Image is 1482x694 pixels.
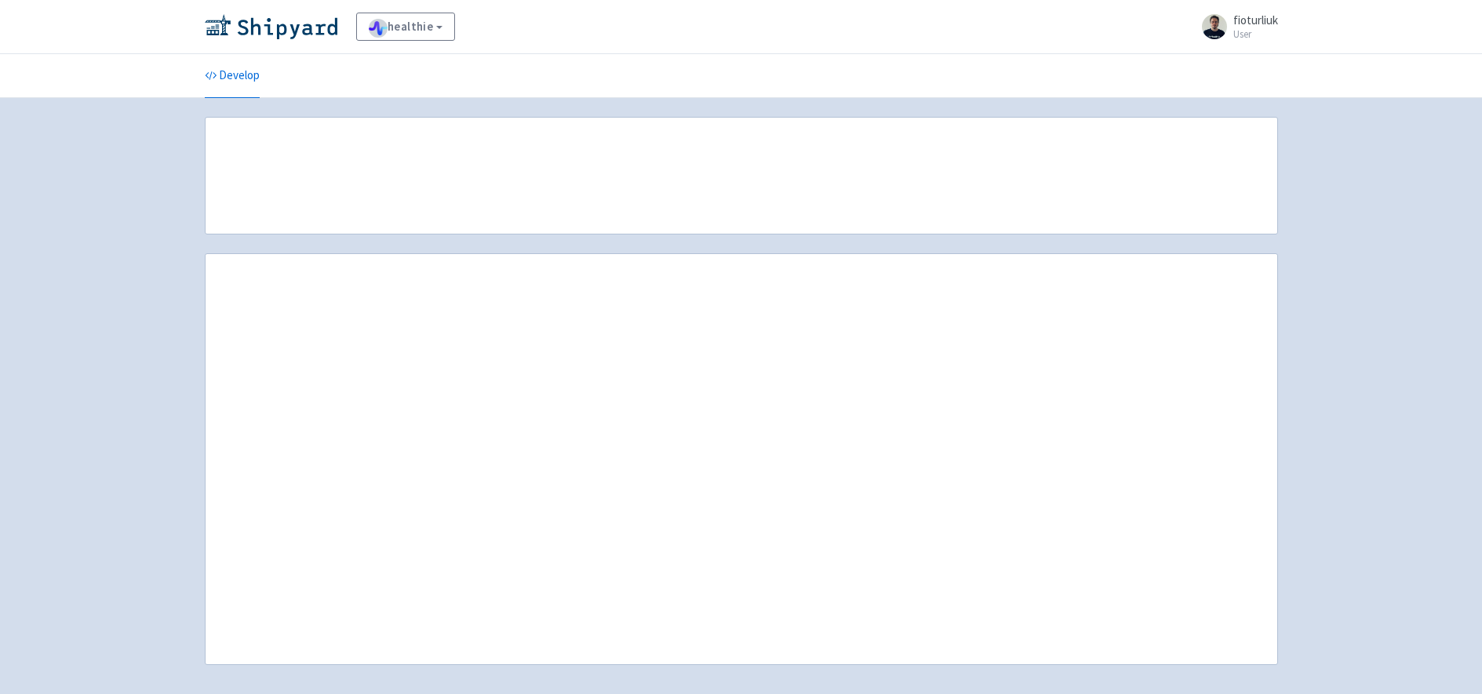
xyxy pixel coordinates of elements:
[205,14,337,39] img: Shipyard logo
[356,13,456,41] a: healthie
[1233,29,1278,39] small: User
[1233,13,1278,27] span: fioturliuk
[205,54,260,98] a: Develop
[1193,14,1278,39] a: fioturliuk User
